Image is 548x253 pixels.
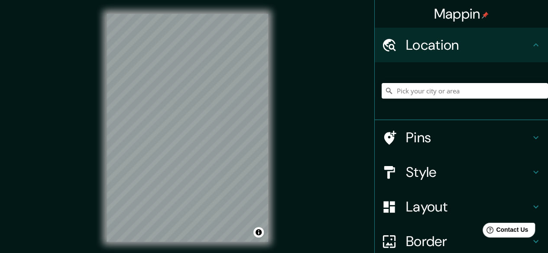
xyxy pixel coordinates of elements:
button: Toggle attribution [253,227,264,237]
h4: Layout [406,198,531,215]
div: Pins [375,120,548,155]
iframe: Help widget launcher [471,219,538,243]
div: Layout [375,189,548,224]
h4: Style [406,163,531,181]
h4: Pins [406,129,531,146]
div: Style [375,155,548,189]
h4: Border [406,233,531,250]
canvas: Map [107,14,268,242]
img: pin-icon.png [482,12,489,19]
input: Pick your city or area [382,83,548,99]
h4: Location [406,36,531,54]
h4: Mappin [434,5,489,22]
div: Location [375,28,548,62]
